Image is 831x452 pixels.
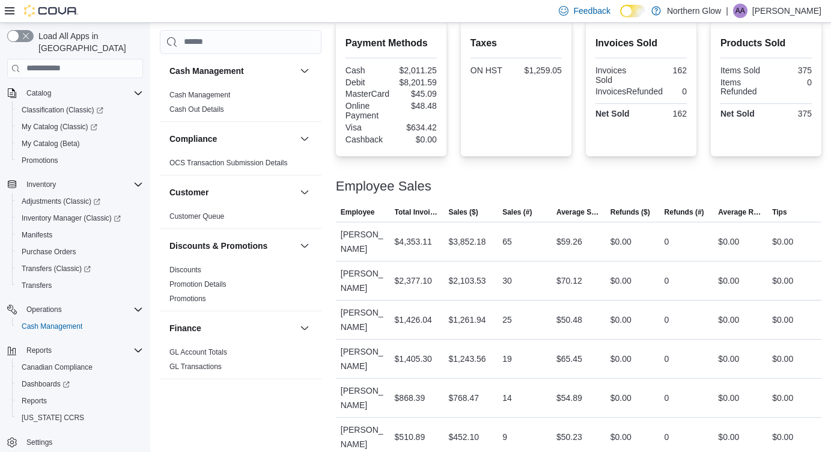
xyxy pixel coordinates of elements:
[17,360,97,374] a: Canadian Compliance
[2,176,148,193] button: Inventory
[610,313,632,327] div: $0.00
[22,105,103,115] span: Classification (Classic)
[595,36,687,50] h2: Invoices Sold
[169,390,207,402] h3: Inventory
[395,391,425,405] div: $868.39
[12,376,148,392] a: Dashboards
[169,212,224,221] a: Customer Queue
[502,207,532,217] span: Sales (#)
[26,88,51,98] span: Catalog
[12,392,148,409] button: Reports
[735,4,745,18] span: AA
[169,322,295,334] button: Finance
[26,346,52,355] span: Reports
[448,430,479,444] div: $452.10
[448,273,486,288] div: $2,103.53
[394,78,437,87] div: $8,201.59
[556,273,582,288] div: $70.12
[772,352,793,366] div: $0.00
[610,391,632,405] div: $0.00
[17,103,108,117] a: Classification (Classic)
[22,362,93,372] span: Canadian Compliance
[22,302,67,317] button: Operations
[17,360,143,374] span: Canadian Compliance
[733,4,747,18] div: Alison Albert
[17,411,143,425] span: Washington CCRS
[17,394,143,408] span: Reports
[17,278,143,293] span: Transfers
[22,302,143,317] span: Operations
[395,273,432,288] div: $2,377.10
[2,433,148,451] button: Settings
[22,343,143,358] span: Reports
[718,391,739,405] div: $0.00
[169,186,209,198] h3: Customer
[2,342,148,359] button: Reports
[17,153,63,168] a: Promotions
[169,322,201,334] h3: Finance
[470,36,562,50] h2: Taxes
[17,319,143,334] span: Cash Management
[345,36,437,50] h2: Payment Methods
[17,211,143,225] span: Inventory Manager (Classic)
[34,30,143,54] span: Load All Apps in [GEOGRAPHIC_DATA]
[772,234,793,249] div: $0.00
[769,66,812,75] div: 375
[169,362,222,371] a: GL Transactions
[336,222,390,261] div: [PERSON_NAME]
[169,91,230,99] a: Cash Management
[22,177,143,192] span: Inventory
[17,278,56,293] a: Transfers
[720,78,764,97] div: Items Refunded
[502,430,507,444] div: 9
[345,135,389,144] div: Cashback
[448,234,486,249] div: $3,852.18
[22,281,52,290] span: Transfers
[668,87,687,96] div: 0
[169,186,295,198] button: Customer
[718,273,739,288] div: $0.00
[470,66,514,75] div: ON HST
[12,243,148,260] button: Purchase Orders
[17,120,102,134] a: My Catalog (Classic)
[22,435,143,450] span: Settings
[22,156,58,165] span: Promotions
[297,239,312,253] button: Discounts & Promotions
[610,430,632,444] div: $0.00
[17,136,143,151] span: My Catalog (Beta)
[394,101,437,111] div: $48.48
[12,260,148,277] a: Transfers (Classic)
[502,313,512,327] div: 25
[22,122,97,132] span: My Catalog (Classic)
[12,152,148,169] button: Promotions
[345,123,389,132] div: Visa
[17,394,52,408] a: Reports
[665,391,669,405] div: 0
[644,109,687,118] div: 162
[644,66,687,75] div: 162
[502,234,512,249] div: 65
[17,377,75,391] a: Dashboards
[718,234,739,249] div: $0.00
[718,313,739,327] div: $0.00
[22,379,70,389] span: Dashboards
[556,430,582,444] div: $50.23
[22,139,80,148] span: My Catalog (Beta)
[12,227,148,243] button: Manifests
[12,135,148,152] button: My Catalog (Beta)
[772,391,793,405] div: $0.00
[22,264,91,273] span: Transfers (Classic)
[17,103,143,117] span: Classification (Classic)
[772,313,793,327] div: $0.00
[12,102,148,118] a: Classification (Classic)
[169,65,244,77] h3: Cash Management
[17,319,87,334] a: Cash Management
[12,359,148,376] button: Canadian Compliance
[595,109,630,118] strong: Net Sold
[169,240,267,252] h3: Discounts & Promotions
[595,87,663,96] div: InvoicesRefunded
[395,234,432,249] div: $4,353.11
[752,4,821,18] p: [PERSON_NAME]
[22,86,56,100] button: Catalog
[24,5,78,17] img: Cova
